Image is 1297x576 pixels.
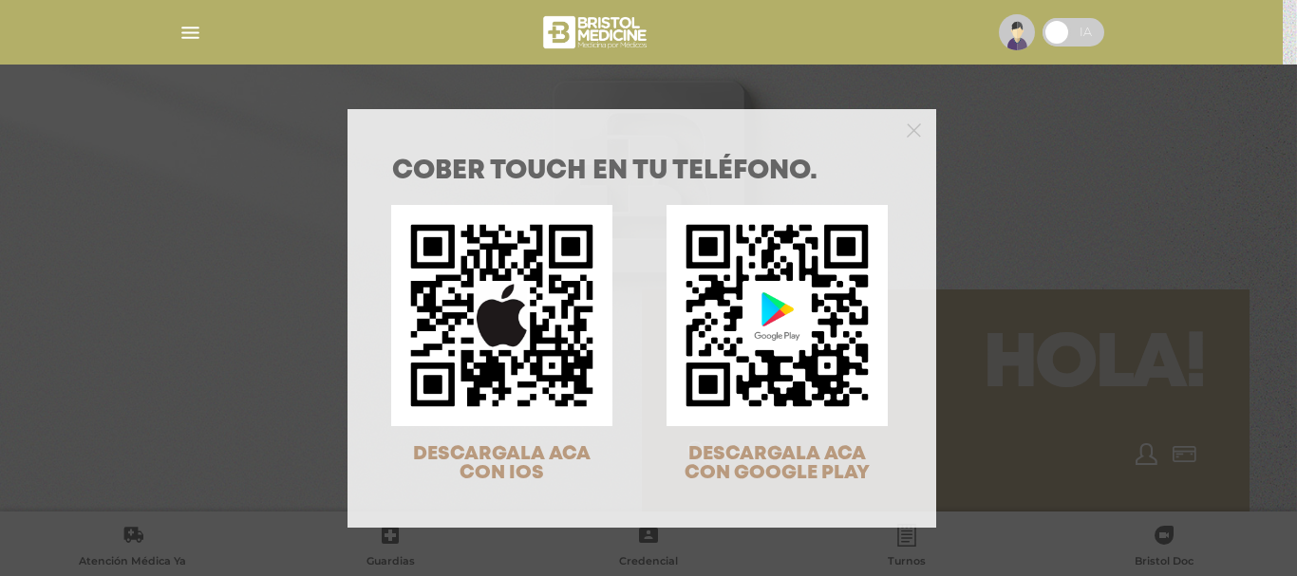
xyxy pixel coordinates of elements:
[907,121,921,138] button: Close
[667,205,888,426] img: qr-code
[392,158,892,185] h1: COBER TOUCH en tu teléfono.
[391,205,612,426] img: qr-code
[413,445,591,482] span: DESCARGALA ACA CON IOS
[685,445,870,482] span: DESCARGALA ACA CON GOOGLE PLAY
